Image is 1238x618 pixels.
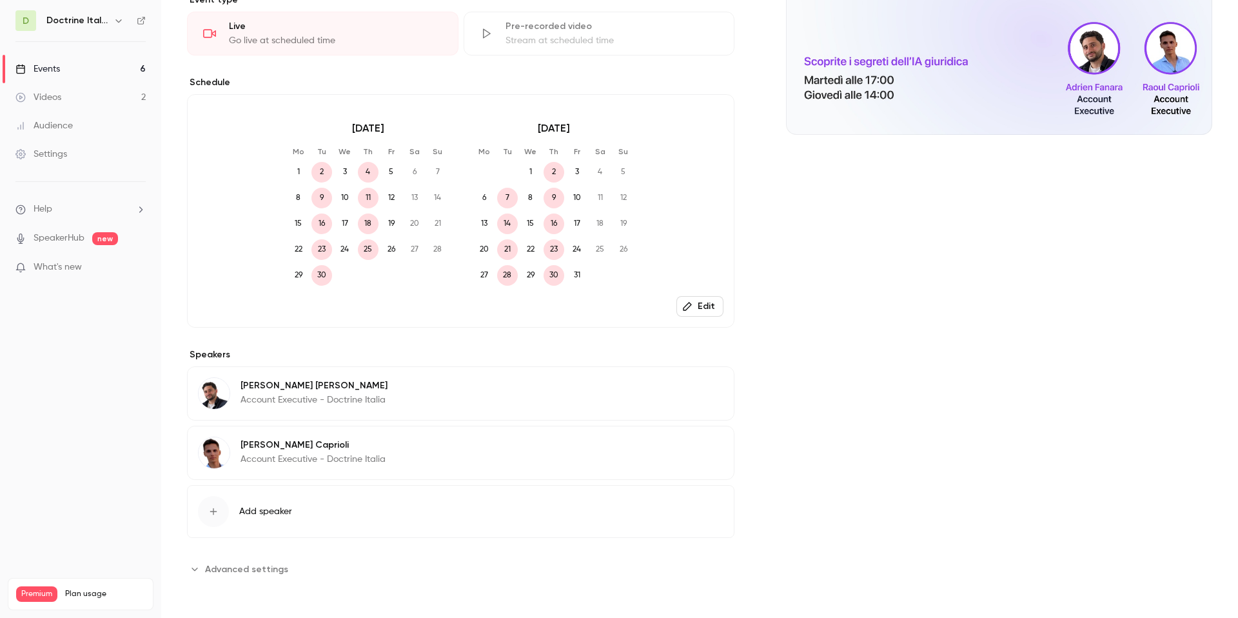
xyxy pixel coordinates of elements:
p: Fr [381,146,402,157]
span: 24 [567,239,587,260]
li: help-dropdown-opener [15,203,146,216]
span: 24 [335,239,355,260]
span: 4 [358,162,378,183]
p: We [520,146,541,157]
div: Pre-recorded video [506,20,719,33]
span: 5 [381,162,402,183]
p: Sa [404,146,425,157]
span: 12 [381,188,402,208]
img: Raoul Caprioli [199,437,230,468]
section: Advanced settings [187,559,734,579]
p: Th [358,146,378,157]
span: 4 [590,162,611,183]
span: 1 [520,162,541,183]
span: 6 [404,162,425,183]
span: 9 [311,188,332,208]
span: Help [34,203,52,216]
span: 30 [544,265,564,286]
span: 13 [404,188,425,208]
span: 8 [520,188,541,208]
span: Advanced settings [205,563,288,576]
iframe: Noticeable Trigger [130,262,146,274]
span: 5 [613,162,634,183]
label: Speakers [187,348,734,361]
span: 3 [335,162,355,183]
span: 2 [311,162,332,183]
span: Premium [16,586,57,602]
div: Audience [15,119,73,132]
span: 17 [335,214,355,234]
span: 23 [544,239,564,260]
span: 13 [474,214,495,234]
span: 2 [544,162,564,183]
p: [PERSON_NAME] [PERSON_NAME] [241,379,388,392]
a: SpeakerHub [34,232,84,245]
span: 10 [567,188,587,208]
p: Mo [288,146,309,157]
p: Tu [311,146,332,157]
img: Adrien Fanara [199,378,230,409]
span: 9 [544,188,564,208]
span: 29 [288,265,309,286]
span: 14 [497,214,518,234]
p: Mo [474,146,495,157]
span: 21 [427,214,448,234]
span: 15 [288,214,309,234]
button: Add speaker [187,485,734,538]
div: Raoul Caprioli[PERSON_NAME] CaprioliAccount Executive - Doctrine Italia [187,426,734,480]
span: 18 [358,214,378,234]
span: 22 [288,239,309,260]
span: 30 [311,265,332,286]
div: Videos [15,91,61,104]
span: 22 [520,239,541,260]
p: Su [613,146,634,157]
button: Advanced settings [187,559,296,579]
span: 19 [381,214,402,234]
span: 7 [427,162,448,183]
p: We [335,146,355,157]
p: [DATE] [474,121,634,136]
div: Stream at scheduled time [506,34,719,47]
span: 20 [404,214,425,234]
span: 26 [381,239,402,260]
span: Add speaker [239,505,292,518]
span: What's new [34,261,82,274]
span: 28 [497,265,518,286]
span: 21 [497,239,518,260]
span: D [23,14,29,28]
span: new [92,232,118,245]
span: 16 [311,214,332,234]
span: 3 [567,162,587,183]
span: 17 [567,214,587,234]
span: 18 [590,214,611,234]
p: Th [544,146,564,157]
span: 6 [474,188,495,208]
span: 19 [613,214,634,234]
span: 7 [497,188,518,208]
p: Su [427,146,448,157]
span: 25 [590,239,611,260]
span: 26 [613,239,634,260]
p: [DATE] [288,121,448,136]
div: Events [15,63,60,75]
div: Settings [15,148,67,161]
span: 20 [474,239,495,260]
span: 27 [404,239,425,260]
p: Sa [590,146,611,157]
div: Adrien Fanara[PERSON_NAME] [PERSON_NAME]Account Executive - Doctrine Italia [187,366,734,421]
span: 11 [358,188,378,208]
h6: Doctrine Italia Formation Avocat [46,14,108,27]
p: Fr [567,146,587,157]
div: LiveGo live at scheduled time [187,12,458,55]
span: 27 [474,265,495,286]
p: Account Executive - Doctrine Italia [241,394,388,406]
p: Tu [497,146,518,157]
span: 29 [520,265,541,286]
span: 10 [335,188,355,208]
p: [PERSON_NAME] Caprioli [241,439,386,452]
span: 15 [520,214,541,234]
div: Go live at scheduled time [229,34,442,47]
button: Edit [676,296,723,317]
span: 1 [288,162,309,183]
p: Schedule [187,76,734,89]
